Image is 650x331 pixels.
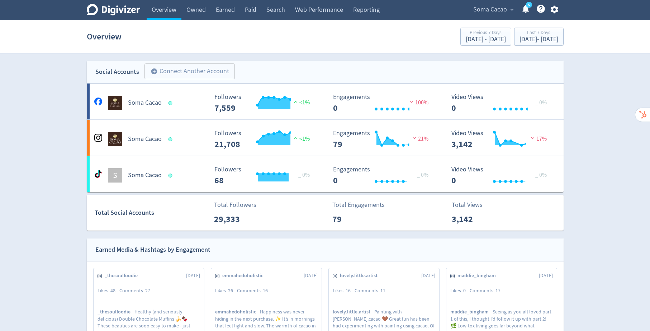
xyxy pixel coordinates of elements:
[411,135,428,142] span: 21%
[528,3,530,8] text: 5
[333,308,374,315] span: lovely.little.artist
[128,99,162,107] h5: Soma Cacao
[450,308,493,315] span: maddie_bingham
[87,156,564,192] a: SSoma Cacao Followers 68 Followers 68 _ 0% Engagements 0 Engagements 0 _ 0% Video Views 0 Video V...
[466,36,506,43] div: [DATE] - [DATE]
[98,287,119,294] div: Likes
[108,168,122,183] div: S
[292,99,310,106] span: <1%
[452,213,493,226] p: 3,142
[519,36,558,43] div: [DATE] - [DATE]
[411,135,418,141] img: negative-performance.svg
[457,272,500,279] span: maddie_bingham
[329,166,437,185] svg: Engagements 0
[304,272,318,279] span: [DATE]
[329,130,437,149] svg: Engagements 79
[509,6,515,13] span: expand_more
[139,65,235,79] a: Connect Another Account
[211,166,318,185] svg: Followers 68
[452,200,493,210] p: Total Views
[333,308,435,328] p: Painting with [PERSON_NAME].cacao 🤎 Great fun has been had experimenting with painting using caca...
[292,135,310,142] span: <1%
[298,171,310,179] span: _ 0%
[460,28,511,46] button: Previous 7 Days[DATE] - [DATE]
[417,171,428,179] span: _ 0%
[222,272,267,279] span: emmahedoholistic
[119,287,154,294] div: Comments
[211,94,318,113] svg: Followers 7,559
[529,135,547,142] span: 17%
[292,99,299,104] img: positive-performance.svg
[495,287,500,294] span: 17
[519,30,558,36] div: Last 7 Days
[473,4,507,15] span: Soma Cacao
[263,287,268,294] span: 16
[448,130,555,149] svg: Video Views 3,142
[535,99,547,106] span: _ 0%
[105,272,142,279] span: _thesoulfoodie
[144,63,235,79] button: Connect Another Account
[128,171,162,180] h5: Soma Cacao
[151,68,158,75] span: add_circle
[110,287,115,294] span: 48
[145,287,150,294] span: 27
[450,308,553,328] p: Seeing as you all loved part 1 of this, I thought I’d follow it up with part 2! 🌿 Low-tox living ...
[214,213,255,226] p: 29,333
[186,272,200,279] span: [DATE]
[87,84,564,119] a: Soma Cacao undefinedSoma Cacao Followers 7,559 Followers 7,559 <1% Engagements 0 Engagements 0 10...
[292,135,299,141] img: positive-performance.svg
[471,4,516,15] button: Soma Cacao
[346,287,351,294] span: 16
[95,208,209,218] div: Total Social Accounts
[215,308,318,328] p: Happiness was never hiding in the next purchase. ✨ It’s in mornings that feel light and slow. The...
[215,308,260,315] span: emmahedoholistic
[355,287,389,294] div: Comments
[168,137,174,141] span: Data last synced: 12 Oct 2025, 6:01pm (AEDT)
[98,308,200,328] p: Healthy (and seriously delicious) Double Chocolate Muffins 🍌🍫 These beauties are sooo easy to mak...
[448,94,555,113] svg: Video Views 0
[95,245,210,255] div: Earned Media & Hashtags by Engagement
[87,25,122,48] h1: Overview
[380,287,385,294] span: 11
[421,272,435,279] span: [DATE]
[333,287,355,294] div: Likes
[128,135,162,143] h5: Soma Cacao
[237,287,272,294] div: Comments
[448,166,555,185] svg: Video Views 0
[168,101,174,105] span: Data last synced: 12 Oct 2025, 5:01pm (AEDT)
[98,308,134,315] span: _thesoulfoodie
[108,96,122,110] img: Soma Cacao undefined
[529,135,536,141] img: negative-performance.svg
[228,287,233,294] span: 26
[87,120,564,156] a: Soma Cacao undefinedSoma Cacao Followers 21,708 Followers 21,708 <1% Engagements 79 Engagements 7...
[466,30,506,36] div: Previous 7 Days
[450,287,470,294] div: Likes
[332,213,374,226] p: 79
[463,287,466,294] span: 0
[340,272,381,279] span: lovely.little.artist
[539,272,553,279] span: [DATE]
[526,2,532,8] a: 5
[332,200,385,210] p: Total Engagements
[108,132,122,146] img: Soma Cacao undefined
[211,130,318,149] svg: Followers 21,708
[95,67,139,77] div: Social Accounts
[168,174,174,178] span: Data last synced: 12 Oct 2025, 8:02pm (AEDT)
[514,28,564,46] button: Last 7 Days[DATE]- [DATE]
[408,99,415,104] img: negative-performance.svg
[408,99,428,106] span: 100%
[215,287,237,294] div: Likes
[535,171,547,179] span: _ 0%
[214,200,256,210] p: Total Followers
[329,94,437,113] svg: Engagements 0
[470,287,504,294] div: Comments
